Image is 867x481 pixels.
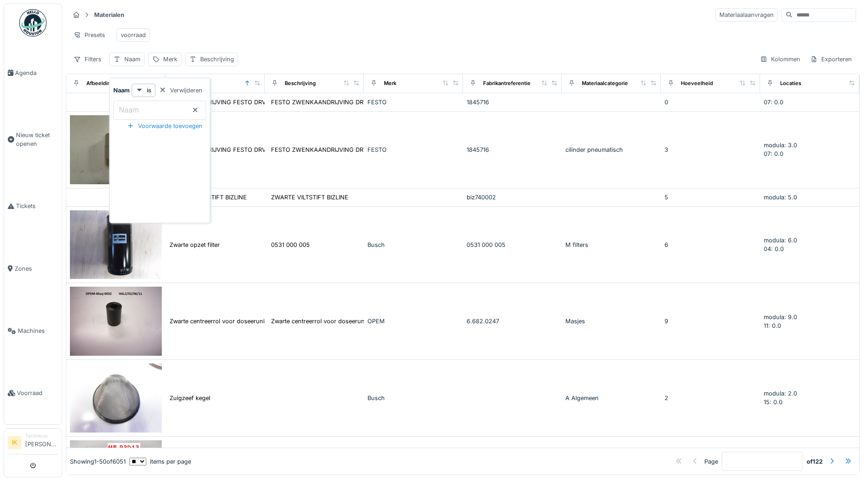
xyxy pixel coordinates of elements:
strong: is [147,86,151,95]
div: ZWENKAANDRIJVING FESTO DRVS-25-90-P [170,145,296,154]
label: Naam [117,104,141,115]
div: Zuigzeef kegel [170,394,210,402]
div: Kolommen [756,53,804,66]
div: 0531 000 005 [271,240,310,249]
div: Naam [124,55,140,64]
div: FESTO [367,145,459,154]
div: M filters [565,240,657,249]
div: ZWARTE VILTSTIFT BIZLINE [271,193,348,202]
div: Zwarte centreerrol voor doseerunit Opem [170,317,285,326]
div: Exporteren [806,53,856,66]
div: Masjes [565,317,657,326]
div: Technicus [25,433,58,439]
div: 1845716 [467,98,558,107]
div: FESTO [367,98,459,107]
span: modula: 5.0 [764,194,797,201]
span: modula: 3.0 [764,142,797,149]
div: Hoeveelheid [681,80,713,87]
div: 0531 000 005 [467,240,558,249]
div: Locaties [780,80,801,87]
strong: of 122 [807,457,823,465]
div: Showing 1 - 50 of 6051 [70,457,126,465]
li: [PERSON_NAME] [25,433,58,452]
div: A Algemeen [565,394,657,402]
div: 6.682.0247 [467,317,558,326]
img: Badge_color-CXgf-gQk.svg [19,9,47,37]
div: Beschrijving [200,55,234,64]
div: Busch [367,240,459,249]
div: Beschrijving [285,80,316,87]
div: 3 [665,145,756,154]
div: Voorwaarde toevoegen [123,120,206,132]
div: Presets [69,28,109,42]
span: Agenda [15,69,58,77]
div: Afbeelding [86,80,114,87]
div: FESTO ZWENKAANDRIJVING DRVS-25-90-P 1845716 [271,98,422,107]
div: Fabrikantreferentie [483,80,531,87]
div: Materiaalcategorie [582,80,628,87]
div: Materiaalaanvragen [715,8,778,21]
span: 07: 0.0 [764,150,783,157]
div: Zwarte centreerrol voor doseerunit Opem [271,317,386,326]
span: Machines [18,326,58,335]
span: modula: 2.0 [764,390,797,397]
img: Zuigzeef kegel [70,363,162,433]
img: Zwarte centreerrol voor doseerunit Opem [70,287,162,356]
div: FESTO ZWENKAANDRIJVING DRVS-25-90-P 1845716 [271,145,422,154]
span: 04: 0.0 [764,246,784,252]
div: ZWENKAANDRIJVING FESTO DRVS-25-90-P [170,98,296,107]
div: Page [704,457,718,465]
div: Merk [163,55,177,64]
span: 11: 0.0 [764,322,781,329]
strong: Materialen [90,11,128,19]
div: items per page [129,457,191,465]
span: 15: 0.0 [764,399,782,406]
span: modula: 6.0 [764,237,797,244]
div: Filters [69,53,106,66]
div: cilinder pneumatisch [565,145,657,154]
div: Zwarte opzet filter [170,240,220,249]
div: Verwijderen [155,84,206,96]
span: Tickets [16,202,58,210]
span: 07: 0.0 [764,99,783,106]
div: 5 [665,193,756,202]
div: 6 [665,240,756,249]
span: Voorraad [17,389,58,397]
div: 0 [665,98,756,107]
div: Merk [384,80,396,87]
div: 1845716 [467,145,558,154]
img: Zwarte opzet filter [70,210,162,279]
div: 9 [665,317,756,326]
div: biz740002 [467,193,558,202]
strong: Naam [113,86,130,95]
img: ZWENKAANDRIJVING FESTO DRVS-25-90-P [70,115,162,184]
li: IK [8,436,21,449]
div: voorraad [121,31,146,39]
div: Busch [367,394,459,402]
div: OPEM [367,317,459,326]
span: Nieuw ticket openen [16,131,58,148]
div: 2 [665,394,756,402]
span: modula: 9.0 [764,314,797,321]
span: Zones [15,264,58,273]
